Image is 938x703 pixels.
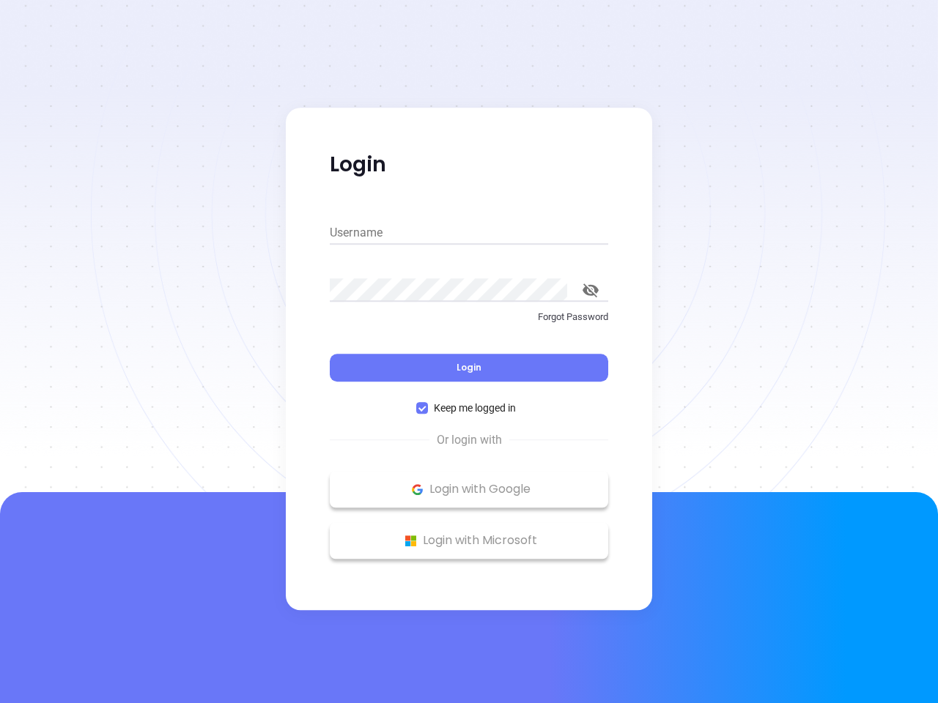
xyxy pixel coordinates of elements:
span: Login [457,361,481,373]
p: Forgot Password [330,310,608,324]
button: Google Logo Login with Google [330,471,608,507]
p: Login with Google [337,478,601,500]
button: toggle password visibility [573,272,608,308]
p: Login [330,152,608,178]
button: Login [330,354,608,382]
a: Forgot Password [330,310,608,336]
img: Google Logo [408,480,426,499]
span: Or login with [429,431,509,449]
img: Microsoft Logo [402,532,420,550]
p: Login with Microsoft [337,529,601,551]
button: Microsoft Logo Login with Microsoft [330,522,608,559]
span: Keep me logged in [428,400,522,416]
